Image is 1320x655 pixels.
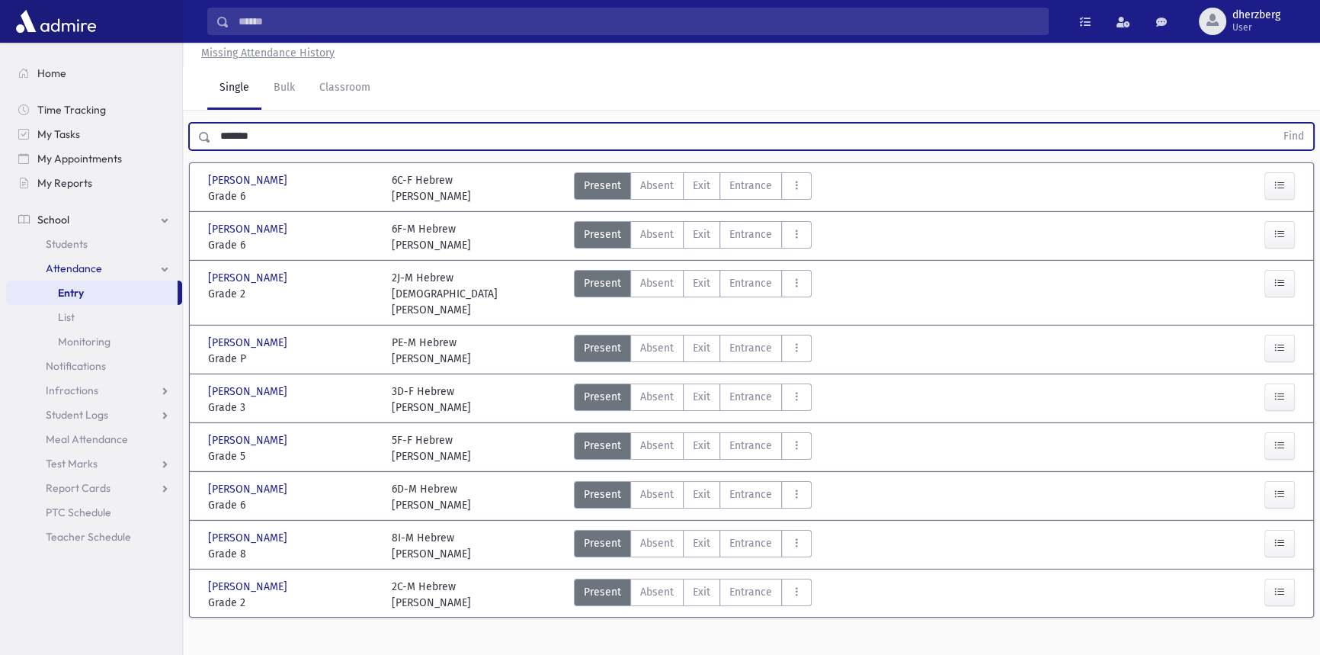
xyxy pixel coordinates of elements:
[693,584,710,600] span: Exit
[584,438,621,454] span: Present
[6,476,182,500] a: Report Cards
[6,451,182,476] a: Test Marks
[392,530,471,562] div: 8I-M Hebrew [PERSON_NAME]
[584,340,621,356] span: Present
[6,61,182,85] a: Home
[392,432,471,464] div: 5F-F Hebrew [PERSON_NAME]
[208,400,376,416] span: Grade 3
[6,354,182,378] a: Notifications
[229,8,1048,35] input: Search
[6,427,182,451] a: Meal Attendance
[6,329,182,354] a: Monitoring
[37,66,66,80] span: Home
[46,262,102,275] span: Attendance
[208,448,376,464] span: Grade 5
[729,389,772,405] span: Entrance
[584,389,621,405] span: Present
[584,584,621,600] span: Present
[46,384,98,397] span: Infractions
[6,378,182,403] a: Infractions
[574,335,812,367] div: AttTypes
[693,389,710,405] span: Exit
[392,270,560,318] div: 2J-M Hebrew [DEMOGRAPHIC_DATA][PERSON_NAME]
[46,457,98,470] span: Test Marks
[208,546,376,562] span: Grade 8
[1232,9,1280,21] span: dherzberg
[46,481,111,495] span: Report Cards
[1274,124,1313,149] button: Find
[58,286,84,300] span: Entry
[6,232,182,256] a: Students
[574,481,812,513] div: AttTypes
[6,525,182,549] a: Teacher Schedule
[207,67,261,110] a: Single
[6,281,178,305] a: Entry
[640,389,674,405] span: Absent
[208,188,376,204] span: Grade 6
[640,340,674,356] span: Absent
[208,270,290,286] span: [PERSON_NAME]
[6,256,182,281] a: Attendance
[392,384,471,416] div: 3D-F Hebrew [PERSON_NAME]
[729,178,772,194] span: Entrance
[6,122,182,146] a: My Tasks
[46,408,108,422] span: Student Logs
[37,103,106,117] span: Time Tracking
[574,270,812,318] div: AttTypes
[208,221,290,237] span: [PERSON_NAME]
[201,47,335,59] u: Missing Attendance History
[6,207,182,232] a: School
[693,275,710,291] span: Exit
[729,340,772,356] span: Entrance
[574,384,812,416] div: AttTypes
[729,584,772,600] span: Entrance
[208,351,376,367] span: Grade P
[46,237,88,251] span: Students
[574,172,812,204] div: AttTypes
[46,359,106,373] span: Notifications
[392,172,471,204] div: 6C-F Hebrew [PERSON_NAME]
[208,172,290,188] span: [PERSON_NAME]
[729,535,772,551] span: Entrance
[58,310,75,324] span: List
[584,486,621,502] span: Present
[37,127,80,141] span: My Tasks
[693,486,710,502] span: Exit
[1232,21,1280,34] span: User
[729,226,772,242] span: Entrance
[392,221,471,253] div: 6F-M Hebrew [PERSON_NAME]
[693,226,710,242] span: Exit
[574,432,812,464] div: AttTypes
[37,213,69,226] span: School
[6,403,182,427] a: Student Logs
[584,535,621,551] span: Present
[693,535,710,551] span: Exit
[574,221,812,253] div: AttTypes
[729,438,772,454] span: Entrance
[208,481,290,497] span: [PERSON_NAME]
[195,47,335,59] a: Missing Attendance History
[6,500,182,525] a: PTC Schedule
[208,335,290,351] span: [PERSON_NAME]
[46,530,131,544] span: Teacher Schedule
[640,584,674,600] span: Absent
[574,579,812,611] div: AttTypes
[208,497,376,513] span: Grade 6
[640,226,674,242] span: Absent
[640,486,674,502] span: Absent
[208,579,290,595] span: [PERSON_NAME]
[392,481,471,513] div: 6D-M Hebrew [PERSON_NAME]
[208,595,376,611] span: Grade 2
[640,275,674,291] span: Absent
[640,535,674,551] span: Absent
[729,486,772,502] span: Entrance
[261,67,307,110] a: Bulk
[6,171,182,195] a: My Reports
[208,286,376,302] span: Grade 2
[574,530,812,562] div: AttTypes
[392,579,471,611] div: 2C-M Hebrew [PERSON_NAME]
[6,98,182,122] a: Time Tracking
[640,178,674,194] span: Absent
[640,438,674,454] span: Absent
[392,335,471,367] div: PE-M Hebrew [PERSON_NAME]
